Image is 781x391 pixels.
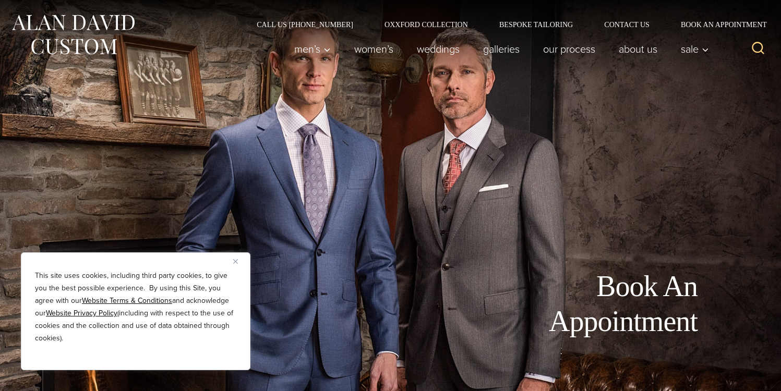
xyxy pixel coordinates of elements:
[82,295,172,306] a: Website Terms & Conditions
[233,255,246,267] button: Close
[283,39,715,59] nav: Primary Navigation
[343,39,405,59] a: Women’s
[369,21,484,28] a: Oxxford Collection
[463,269,698,339] h1: Book An Appointment
[607,39,669,59] a: About Us
[233,259,238,264] img: Close
[35,270,236,345] p: This site uses cookies, including third party cookies, to give you the best possible experience. ...
[532,39,607,59] a: Our Process
[294,44,331,54] span: Men’s
[665,21,771,28] a: Book an Appointment
[746,36,771,62] button: View Search Form
[241,21,771,28] nav: Secondary Navigation
[681,44,709,54] span: Sale
[588,21,665,28] a: Contact Us
[472,39,532,59] a: Galleries
[10,11,136,58] img: Alan David Custom
[484,21,588,28] a: Bespoke Tailoring
[405,39,472,59] a: weddings
[241,21,369,28] a: Call Us [PHONE_NUMBER]
[46,308,117,319] a: Website Privacy Policy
